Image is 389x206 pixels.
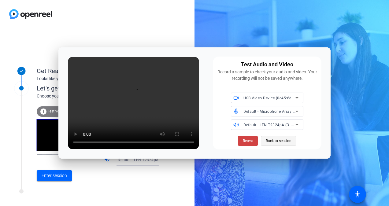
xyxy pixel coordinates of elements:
[40,108,47,115] mat-icon: info
[243,122,353,127] span: Default - LEN T2324pA (3- HD Audio Driver for Display Audio)
[243,109,366,114] span: Default - Microphone Array on SoundWire Device (2- Cirrus Logic XU)
[261,136,296,146] button: Back to session
[37,66,159,75] div: Get Ready!
[37,84,172,93] div: Let's get connected.
[238,136,258,146] button: Retest
[354,191,361,198] mat-icon: accessibility
[104,156,111,164] mat-icon: volume_up
[241,60,293,69] div: Test Audio and Video
[243,95,298,100] span: USB Video Device (0c45:6d24)
[217,69,318,82] div: Record a sample to check your audio and video. Your recording will not be saved anywhere.
[37,75,159,82] div: Looks like you've been invited to join
[243,138,253,144] span: Retest
[48,109,90,113] span: Test your audio and video
[37,93,172,99] div: Choose your settings
[42,172,67,179] span: Enter session
[118,157,228,162] span: Default - LEN T2324pA (3- HD Audio Driver for Display Audio)
[266,135,291,147] span: Back to session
